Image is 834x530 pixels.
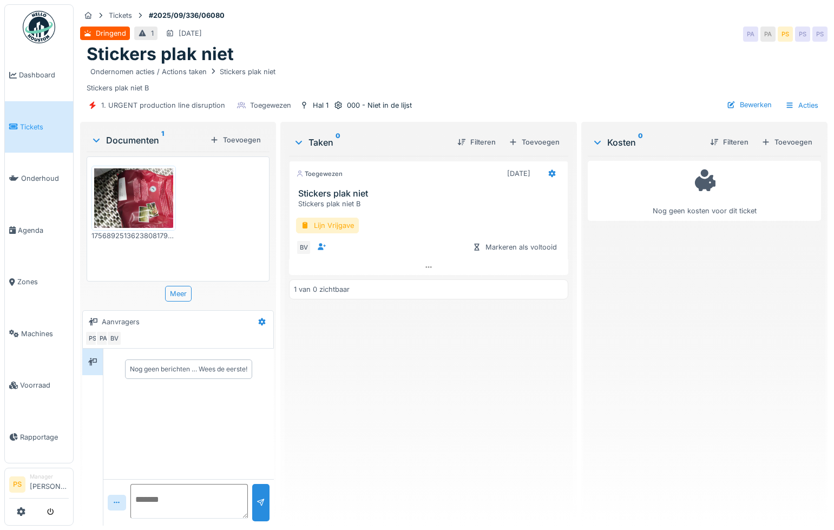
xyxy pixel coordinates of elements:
[5,411,73,463] a: Rapportage
[206,133,265,147] div: Toevoegen
[9,476,25,493] li: PS
[91,231,176,241] div: 17568925136238081794025116153973.jpg
[5,359,73,411] a: Voorraad
[30,473,69,481] div: Manager
[468,240,561,254] div: Markeren als voltooid
[145,10,229,21] strong: #2025/09/336/06080
[453,135,500,149] div: Filteren
[5,308,73,360] a: Machines
[21,329,69,339] span: Machines
[91,134,206,147] div: Documenten
[313,100,329,110] div: Hal 1
[5,205,73,257] a: Agenda
[165,286,192,302] div: Meer
[296,240,311,255] div: BV
[9,473,69,499] a: PS Manager[PERSON_NAME]
[101,100,225,110] div: 1. URGENT production line disruption
[592,136,701,149] div: Kosten
[130,364,247,374] div: Nog geen berichten … Wees de eerste!
[780,97,823,113] div: Acties
[107,331,122,346] div: BV
[5,101,73,153] a: Tickets
[294,284,350,295] div: 1 van 0 zichtbaar
[296,169,343,179] div: Toegewezen
[87,44,234,64] h1: Stickers plak niet
[87,65,821,93] div: Stickers plak niet B
[85,331,100,346] div: PS
[250,100,291,110] div: Toegewezen
[161,134,164,147] sup: 1
[757,135,817,149] div: Toevoegen
[293,136,449,149] div: Taken
[347,100,412,110] div: 000 - Niet in de lijst
[179,28,202,38] div: [DATE]
[723,97,776,112] div: Bewerken
[336,136,340,149] sup: 0
[5,49,73,101] a: Dashboard
[90,67,275,77] div: Ondernomen acties / Actions taken Stickers plak niet
[5,153,73,205] a: Onderhoud
[638,136,643,149] sup: 0
[20,122,69,132] span: Tickets
[595,166,814,216] div: Nog geen kosten voor dit ticket
[21,173,69,184] span: Onderhoud
[30,473,69,496] li: [PERSON_NAME]
[102,317,140,327] div: Aanvragers
[18,225,69,235] span: Agenda
[760,27,776,42] div: PA
[94,168,173,228] img: pxdtfhfwx58fihxkwi13e004ne9z
[507,168,530,179] div: [DATE]
[20,380,69,390] span: Voorraad
[298,188,563,199] h3: Stickers plak niet
[96,28,126,38] div: Dringend
[296,218,359,233] div: Lijn Vrijgave
[17,277,69,287] span: Zones
[96,331,111,346] div: PA
[5,256,73,308] a: Zones
[795,27,810,42] div: PS
[778,27,793,42] div: PS
[23,11,55,43] img: Badge_color-CXgf-gQk.svg
[109,10,132,21] div: Tickets
[504,135,564,149] div: Toevoegen
[20,432,69,442] span: Rapportage
[812,27,828,42] div: PS
[298,199,563,209] div: Stickers plak niet B
[19,70,69,80] span: Dashboard
[706,135,753,149] div: Filteren
[743,27,758,42] div: PA
[151,28,154,38] div: 1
